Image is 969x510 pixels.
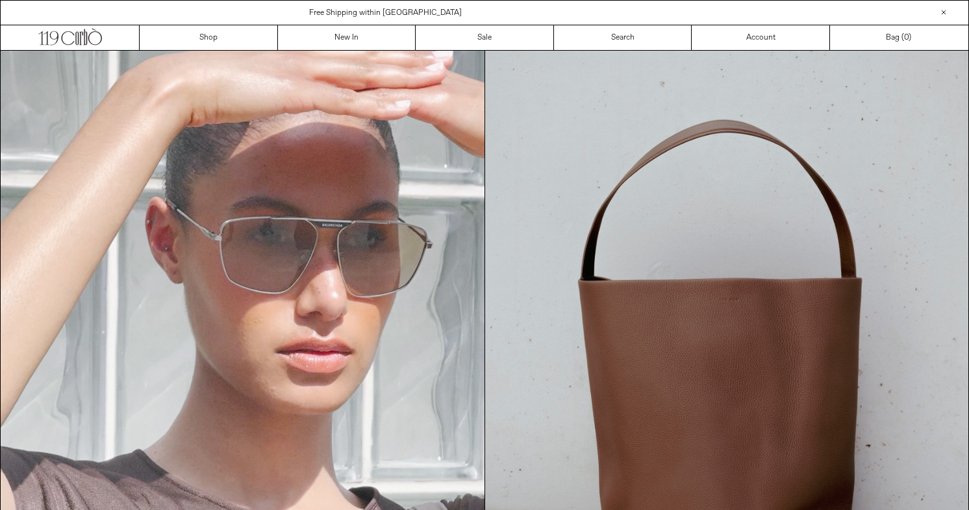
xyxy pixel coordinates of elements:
span: 0 [904,32,909,43]
a: Shop [140,25,278,50]
a: New In [278,25,416,50]
a: Search [554,25,692,50]
span: ) [904,32,911,44]
a: Account [692,25,830,50]
a: Free Shipping within [GEOGRAPHIC_DATA] [309,8,462,18]
a: Bag () [830,25,968,50]
a: Sale [416,25,554,50]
